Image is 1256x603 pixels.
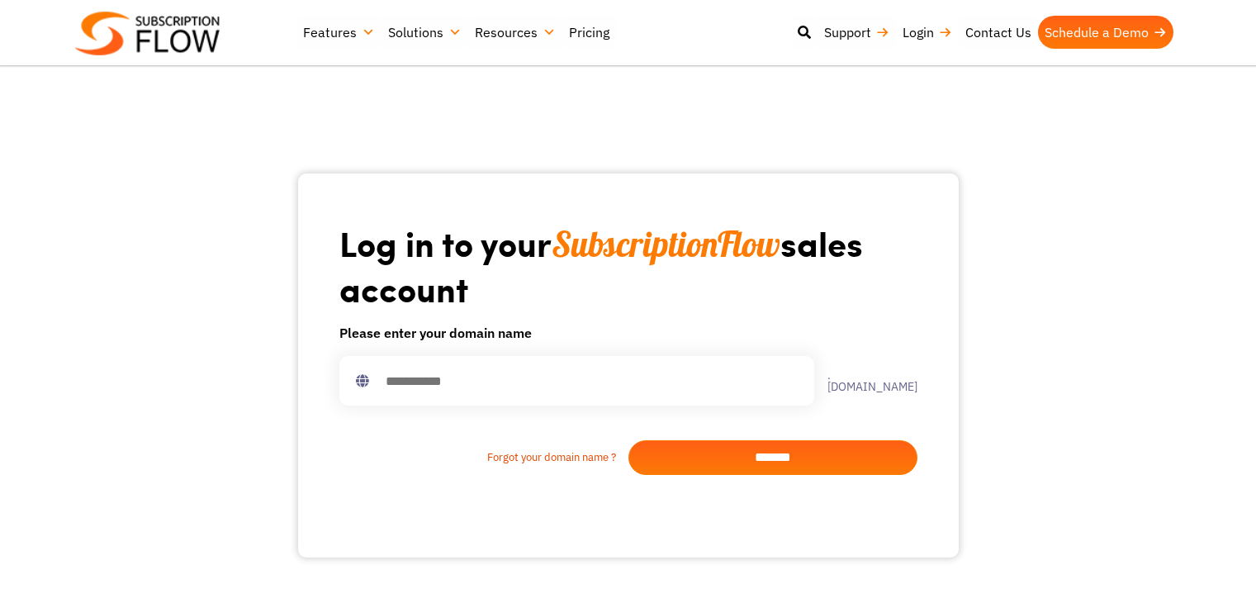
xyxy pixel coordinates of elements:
label: .[DOMAIN_NAME] [814,369,917,392]
a: Forgot your domain name ? [339,449,628,466]
a: Resources [468,16,562,49]
a: Features [296,16,382,49]
a: Contact Us [959,16,1038,49]
a: Pricing [562,16,616,49]
a: Support [818,16,896,49]
h1: Log in to your sales account [339,221,917,310]
a: Schedule a Demo [1038,16,1173,49]
span: SubscriptionFlow [552,222,780,266]
img: Subscriptionflow [75,12,220,55]
h6: Please enter your domain name [339,323,917,343]
a: Login [896,16,959,49]
a: Solutions [382,16,468,49]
